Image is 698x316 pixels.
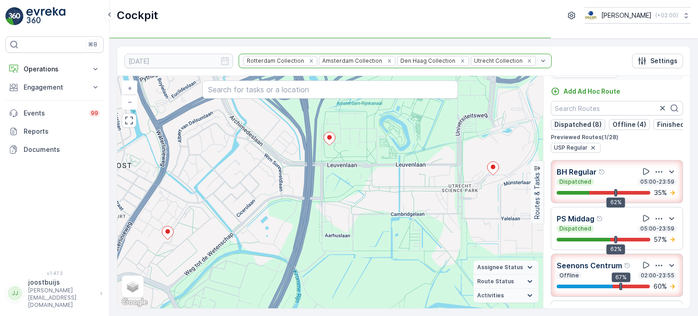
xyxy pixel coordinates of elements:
[607,197,625,207] div: 62%
[24,109,84,118] p: Events
[557,260,622,271] p: Seenons Centrum
[609,119,650,130] button: Offline (4)
[24,127,100,136] p: Reports
[474,289,538,303] summary: Activities
[551,87,620,96] a: Add Ad Hoc Route
[5,78,104,96] button: Engagement
[28,287,95,309] p: [PERSON_NAME][EMAIL_ADDRESS][DOMAIN_NAME]
[128,84,132,92] span: +
[477,278,514,285] span: Route Status
[557,213,594,224] p: PS Middag
[533,172,542,219] p: Routes & Tasks
[28,278,95,287] p: joostbuijs
[654,188,667,197] p: 35 %
[613,120,646,129] p: Offline (4)
[5,60,104,78] button: Operations
[640,272,675,279] p: 02:00-23:55
[584,10,598,20] img: basis-logo_rgb2x.png
[563,87,620,96] p: Add Ad Hoc Route
[5,122,104,140] a: Reports
[558,225,592,232] p: Dispatched
[120,296,150,308] a: Open this area in Google Maps (opens a new window)
[474,275,538,289] summary: Route Status
[24,65,85,74] p: Operations
[554,144,588,151] span: USP Regular
[5,271,104,276] span: v 1.47.3
[612,272,630,282] div: 67%
[558,272,580,279] p: Offline
[5,278,104,309] button: JJjoostbuijs[PERSON_NAME][EMAIL_ADDRESS][DOMAIN_NAME]
[5,7,24,25] img: logo
[584,7,691,24] button: [PERSON_NAME](+02:00)
[477,264,523,271] span: Assignee Status
[554,120,602,129] p: Dispatched (8)
[601,11,652,20] p: [PERSON_NAME]
[123,95,136,109] a: Zoom Out
[624,262,631,269] div: Help Tooltip Icon
[558,178,592,186] p: Dispatched
[8,286,22,301] div: JJ
[5,104,104,122] a: Events99
[128,98,132,105] span: −
[88,41,97,48] p: ⌘B
[639,225,675,232] p: 05:00-23:59
[639,178,675,186] p: 05:00-23:59
[551,101,683,115] input: Search Routes
[596,215,603,222] div: Help Tooltip Icon
[657,120,698,129] p: Finished (13)
[551,134,683,141] p: Previewed Routes ( 1 / 28 )
[551,119,605,130] button: Dispatched (8)
[24,83,85,92] p: Engagement
[632,54,683,68] button: Settings
[117,8,158,23] p: Cockpit
[598,168,606,176] div: Help Tooltip Icon
[125,54,233,68] input: dd/mm/yyyy
[607,244,625,254] div: 62%
[123,276,143,296] a: Layers
[24,145,100,154] p: Documents
[202,80,458,99] input: Search for tasks or a location
[123,81,136,95] a: Zoom In
[477,292,504,299] span: Activities
[653,282,667,291] p: 60 %
[655,12,678,19] p: ( +02:00 )
[5,140,104,159] a: Documents
[474,261,538,275] summary: Assignee Status
[120,296,150,308] img: Google
[654,235,667,244] p: 57 %
[650,56,678,65] p: Settings
[91,110,98,117] p: 99
[557,166,597,177] p: BH Regular
[26,7,65,25] img: logo_light-DOdMpM7g.png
